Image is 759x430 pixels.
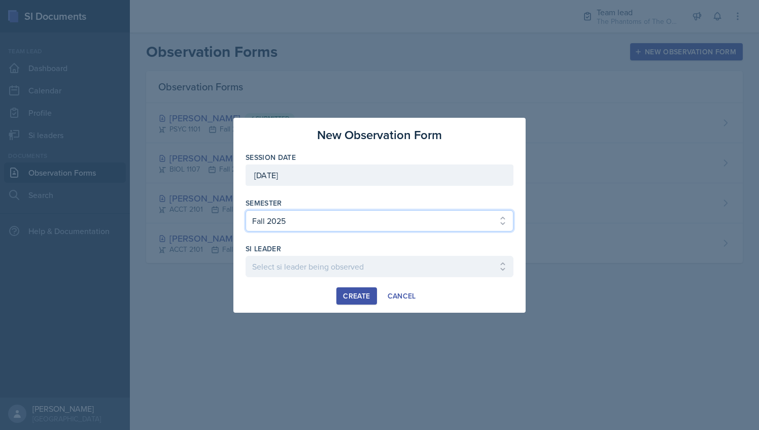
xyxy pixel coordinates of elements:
label: Session Date [246,152,296,162]
button: Cancel [381,287,423,305]
button: Create [336,287,376,305]
h3: New Observation Form [317,126,442,144]
div: Create [343,292,370,300]
label: si leader [246,244,281,254]
div: Cancel [388,292,416,300]
label: Semester [246,198,282,208]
